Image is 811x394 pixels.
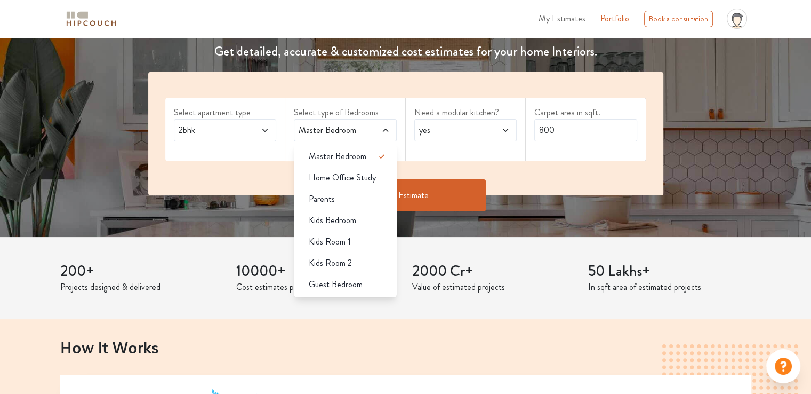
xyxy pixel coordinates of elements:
[309,235,351,248] span: Kids Room 1
[174,106,277,119] label: Select apartment type
[60,338,751,356] h2: How It Works
[294,106,397,119] label: Select type of Bedrooms
[309,150,366,163] span: Master Bedroom
[588,281,751,294] p: In sqft area of estimated projects
[309,278,363,291] span: Guest Bedroom
[60,281,223,294] p: Projects designed & delivered
[644,11,713,27] div: Book a consultation
[588,263,751,281] h3: 50 Lakhs+
[412,263,575,281] h3: 2000 Cr+
[414,106,517,119] label: Need a modular kitchen?
[309,193,335,206] span: Parents
[326,179,486,211] button: Get Estimate
[296,124,366,137] span: Master Bedroom
[534,119,637,141] input: Enter area sqft
[309,214,356,227] span: Kids Bedroom
[294,141,397,153] div: select 1 more room(s)
[176,124,246,137] span: 2bhk
[65,10,118,28] img: logo-horizontal.svg
[236,263,399,281] h3: 10000+
[65,7,118,31] span: logo-horizontal.svg
[417,124,487,137] span: yes
[534,106,637,119] label: Carpet area in sqft.
[412,281,575,294] p: Value of estimated projects
[309,171,376,184] span: Home Office Study
[539,12,585,25] span: My Estimates
[60,263,223,281] h3: 200+
[600,12,629,25] a: Portfolio
[142,44,670,59] h4: Get detailed, accurate & customized cost estimates for your home Interiors.
[236,281,399,294] p: Cost estimates provided
[309,257,352,270] span: Kids Room 2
